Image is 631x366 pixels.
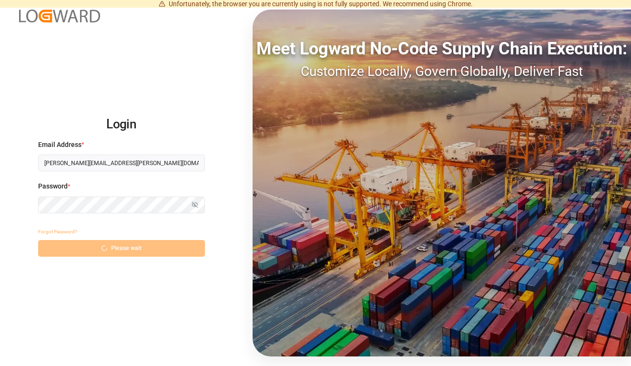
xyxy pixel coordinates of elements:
span: Email Address [38,140,81,150]
div: Customize Locally, Govern Globally, Deliver Fast [253,62,631,82]
span: Password [38,181,68,191]
input: Enter your email [38,155,205,171]
img: Logward_new_orange.png [19,10,100,22]
h2: Login [38,109,205,140]
div: Meet Logward No-Code Supply Chain Execution: [253,36,631,62]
